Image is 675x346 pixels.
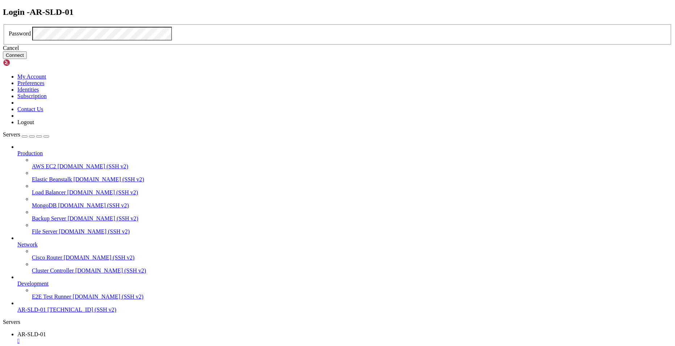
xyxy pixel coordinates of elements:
[32,261,672,274] li: Cluster Controller [DOMAIN_NAME] (SSH v2)
[17,280,672,287] a: Development
[17,235,672,274] li: Network
[17,119,34,125] a: Logout
[47,307,116,313] span: [TECHNICAL_ID] (SSH v2)
[32,209,672,222] li: Backup Server [DOMAIN_NAME] (SSH v2)
[17,338,672,344] a: 
[32,176,672,183] a: Elastic Beanstalk [DOMAIN_NAME] (SSH v2)
[17,106,43,112] a: Contact Us
[59,228,130,235] span: [DOMAIN_NAME] (SSH v2)
[3,3,581,9] x-row: Connecting [TECHNICAL_ID]...
[17,150,672,157] a: Production
[68,215,139,221] span: [DOMAIN_NAME] (SSH v2)
[32,202,56,208] span: MongoDB
[73,294,144,300] span: [DOMAIN_NAME] (SSH v2)
[17,86,39,93] a: Identities
[32,183,672,196] li: Load Balancer [DOMAIN_NAME] (SSH v2)
[32,267,74,274] span: Cluster Controller
[17,80,45,86] a: Preferences
[32,254,62,261] span: Cisco Router
[32,267,672,274] a: Cluster Controller [DOMAIN_NAME] (SSH v2)
[17,93,47,99] a: Subscription
[17,274,672,300] li: Development
[32,228,672,235] a: File Server [DOMAIN_NAME] (SSH v2)
[9,30,31,37] label: Password
[32,222,672,235] li: File Server [DOMAIN_NAME] (SSH v2)
[32,215,672,222] a: Backup Server [DOMAIN_NAME] (SSH v2)
[32,196,672,209] li: MongoDB [DOMAIN_NAME] (SSH v2)
[17,280,48,287] span: Development
[3,45,672,51] div: Cancel
[3,7,672,17] h2: Login - AR-SLD-01
[32,202,672,209] a: MongoDB [DOMAIN_NAME] (SSH v2)
[3,131,49,138] a: Servers
[32,163,672,170] a: AWS EC2 [DOMAIN_NAME] (SSH v2)
[32,215,66,221] span: Backup Server
[32,189,66,195] span: Load Balancer
[17,241,672,248] a: Network
[32,157,672,170] li: AWS EC2 [DOMAIN_NAME] (SSH v2)
[73,176,144,182] span: [DOMAIN_NAME] (SSH v2)
[17,300,672,313] li: AR-SLD-01 [TECHNICAL_ID] (SSH v2)
[17,144,672,235] li: Production
[17,331,672,344] a: AR-SLD-01
[17,307,672,313] a: AR-SLD-01 [TECHNICAL_ID] (SSH v2)
[32,294,71,300] span: E2E Test Runner
[32,228,58,235] span: File Server
[32,176,72,182] span: Elastic Beanstalk
[17,241,38,248] span: Network
[3,51,27,59] button: Connect
[64,254,135,261] span: [DOMAIN_NAME] (SSH v2)
[17,73,46,80] a: My Account
[3,319,672,325] div: Servers
[75,267,146,274] span: [DOMAIN_NAME] (SSH v2)
[32,254,672,261] a: Cisco Router [DOMAIN_NAME] (SSH v2)
[32,248,672,261] li: Cisco Router [DOMAIN_NAME] (SSH v2)
[32,287,672,300] li: E2E Test Runner [DOMAIN_NAME] (SSH v2)
[3,131,20,138] span: Servers
[67,189,138,195] span: [DOMAIN_NAME] (SSH v2)
[32,170,672,183] li: Elastic Beanstalk [DOMAIN_NAME] (SSH v2)
[32,163,56,169] span: AWS EC2
[3,9,6,15] div: (0, 1)
[58,163,128,169] span: [DOMAIN_NAME] (SSH v2)
[17,150,43,156] span: Production
[32,189,672,196] a: Load Balancer [DOMAIN_NAME] (SSH v2)
[17,307,46,313] span: AR-SLD-01
[3,59,45,66] img: Shellngn
[58,202,129,208] span: [DOMAIN_NAME] (SSH v2)
[17,331,46,337] span: AR-SLD-01
[32,294,672,300] a: E2E Test Runner [DOMAIN_NAME] (SSH v2)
